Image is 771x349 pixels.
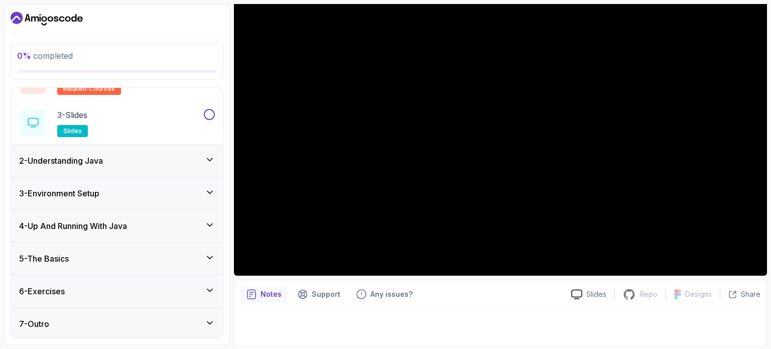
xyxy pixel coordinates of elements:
button: 4-Up And Running With Java [11,210,223,242]
h3: 2 - Understanding Java [19,155,103,167]
h3: 3 - Environment Setup [19,187,99,199]
p: Repo [639,289,658,299]
button: Feedback button [350,286,419,302]
button: 7-Outro [11,308,223,340]
a: Slides [563,289,614,300]
button: Support button [292,286,346,302]
span: completed [17,51,73,61]
a: Dashboard [11,11,83,27]
p: 3 - Slides [57,109,87,121]
button: 5-The Basics [11,243,223,275]
h3: 6 - Exercises [19,285,65,297]
button: 2-Understanding Java [11,145,223,177]
button: 3-Slidesslides [19,109,215,137]
p: Any issues? [370,289,413,299]
p: Support [312,289,340,299]
p: Slides [586,289,606,299]
button: notes button [240,286,288,302]
p: Notes [261,289,282,299]
p: Share [741,289,760,299]
h3: 5 - The Basics [19,253,69,265]
p: Designs [685,289,712,299]
span: 0 % [17,51,31,61]
button: Share [720,289,760,299]
button: 6-Exercises [11,275,223,307]
span: related-courses [63,85,115,93]
button: 3-Environment Setup [11,177,223,209]
span: slides [63,127,82,135]
h3: 4 - Up And Running With Java [19,220,127,232]
h3: 7 - Outro [19,318,49,330]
